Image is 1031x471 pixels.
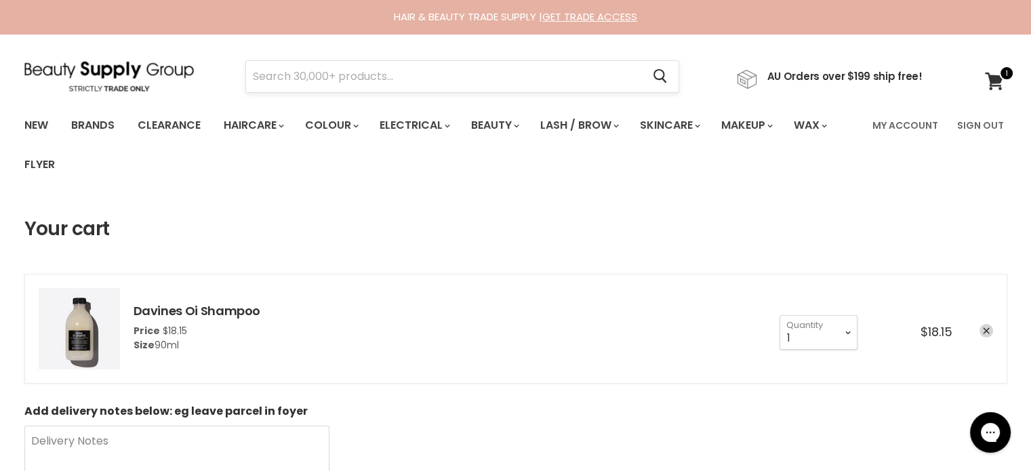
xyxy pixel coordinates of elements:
[979,324,993,337] a: remove Davines Oi Shampoo
[643,61,679,92] button: Search
[14,150,65,179] a: Flyer
[14,111,58,140] a: New
[246,61,643,92] input: Search
[163,324,187,337] span: $18.15
[7,10,1024,24] div: HAIR & BEAUTY TRADE SUPPLY |
[949,111,1012,140] a: Sign Out
[134,302,261,319] a: Davines Oi Shampoo
[214,111,292,140] a: Haircare
[461,111,527,140] a: Beauty
[530,111,627,140] a: Lash / Brow
[24,403,308,419] b: Add delivery notes below: eg leave parcel in foyer
[7,106,1024,184] nav: Main
[542,9,637,24] a: GET TRADE ACCESS
[24,218,110,240] h1: Your cart
[780,315,857,349] select: Quantity
[921,323,952,340] span: $18.15
[369,111,458,140] a: Electrical
[784,111,835,140] a: Wax
[39,288,120,369] img: Davines Oi Shampoo - 90ml
[134,338,155,352] span: Size
[127,111,211,140] a: Clearance
[711,111,781,140] a: Makeup
[630,111,708,140] a: Skincare
[134,338,261,352] div: 90ml
[134,324,160,337] span: Price
[245,60,679,93] form: Product
[61,111,125,140] a: Brands
[864,111,946,140] a: My Account
[963,407,1017,457] iframe: Gorgias live chat messenger
[295,111,367,140] a: Colour
[14,106,864,184] ul: Main menu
